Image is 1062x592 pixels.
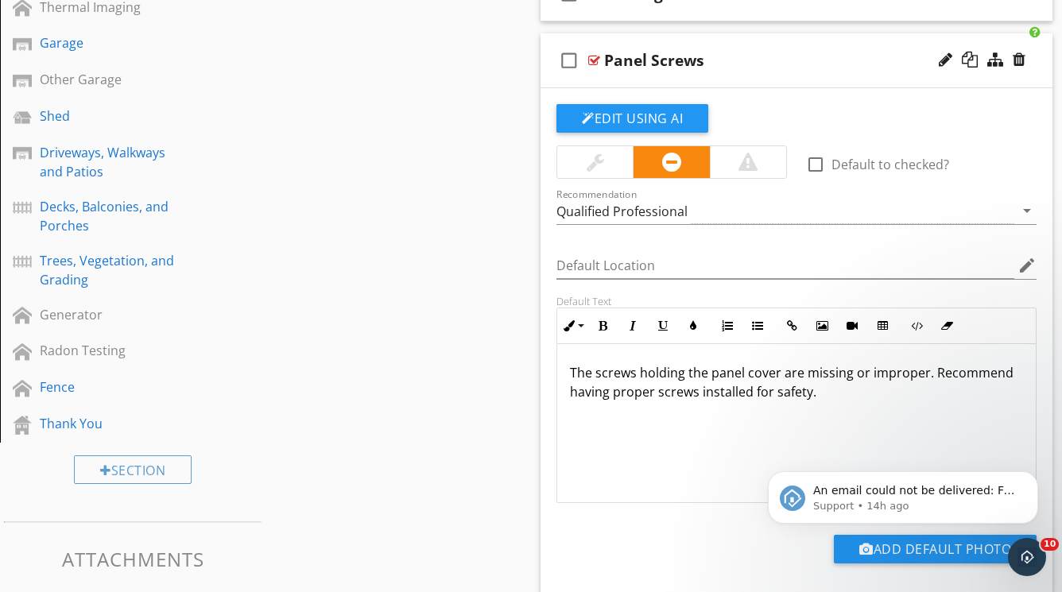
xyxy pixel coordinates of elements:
[837,311,867,341] button: Insert Video
[807,311,837,341] button: Insert Image (⌘P)
[744,438,1062,549] iframe: Intercom notifications message
[831,157,949,172] label: Default to checked?
[556,253,1014,279] input: Default Location
[712,311,742,341] button: Ordered List
[40,33,190,52] div: Garage
[557,311,587,341] button: Inline Style
[901,311,932,341] button: Code View
[1017,201,1037,220] i: arrow_drop_down
[40,341,190,360] div: Radon Testing
[40,414,190,433] div: Thank You
[1008,538,1046,576] iframe: Intercom live chat
[932,311,962,341] button: Clear Formatting
[74,455,192,484] div: Section
[40,106,190,126] div: Shed
[556,295,1037,308] div: Default Text
[777,311,807,341] button: Insert Link (⌘K)
[678,311,708,341] button: Colors
[40,305,190,324] div: Generator
[570,363,1023,401] p: The screws holding the panel cover are missing or improper. Recommend having proper screws instal...
[604,51,704,70] div: Panel Screws
[556,204,688,219] div: Qualified Professional
[556,41,582,79] i: check_box_outline_blank
[40,70,190,89] div: Other Garage
[867,311,897,341] button: Insert Table
[40,377,190,397] div: Fence
[40,197,190,235] div: Decks, Balconies, and Porches
[742,311,773,341] button: Unordered List
[40,251,190,289] div: Trees, Vegetation, and Grading
[834,535,1037,563] button: Add Default Photo
[1041,538,1059,551] span: 10
[556,104,708,133] button: Edit Using AI
[618,311,648,341] button: Italic (⌘I)
[648,311,678,341] button: Underline (⌘U)
[40,143,190,181] div: Driveways, Walkways and Patios
[1017,256,1037,275] i: edit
